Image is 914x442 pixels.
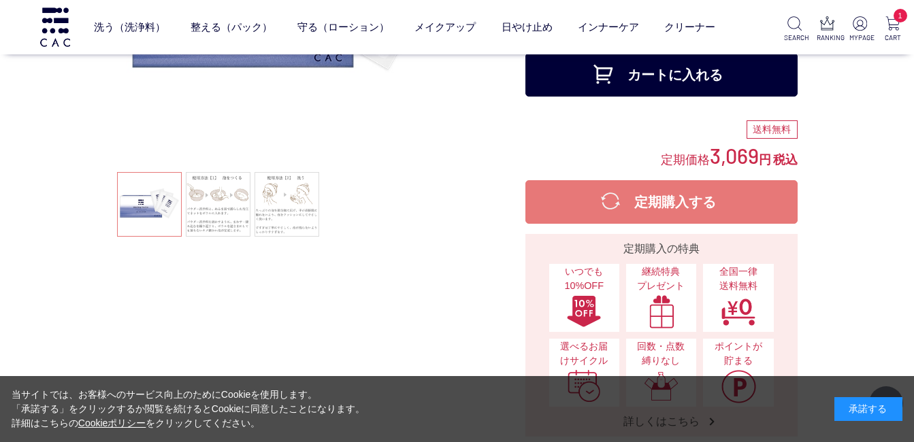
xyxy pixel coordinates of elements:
a: クリーナー [664,9,715,45]
img: 継続特典プレゼント [644,294,679,328]
a: インナーケア [578,9,639,45]
a: SEARCH [784,16,805,43]
a: 1 CART [882,16,903,43]
a: 守る（ローション） [297,9,389,45]
p: CART [882,33,903,43]
img: 選べるお届けサイクル [566,369,602,403]
span: 選べるお届けサイクル [556,339,613,369]
div: 承諾する [834,397,902,421]
span: 3,069 [710,143,759,168]
span: 継続特典 プレゼント [633,265,689,294]
a: Cookieポリシー [78,418,146,428]
div: 当サイトでは、お客様へのサービス向上のためにCookieを使用します。 「承諾する」をクリックするか閲覧を続けるとCookieに同意したことになります。 詳細はこちらの をクリックしてください。 [12,388,365,430]
button: カートに入れる [525,53,798,97]
img: いつでも10%OFF [566,294,602,328]
img: ポイントが貯まる [721,369,756,403]
a: 洗う（洗浄料） [94,9,165,45]
button: 定期購入する [525,180,798,224]
img: 全国一律送料無料 [721,294,756,328]
span: 全国一律 送料無料 [710,265,766,294]
span: ポイントが貯まる [710,339,766,369]
p: SEARCH [784,33,805,43]
span: 円 [759,153,771,167]
span: 定期価格 [661,152,710,167]
span: 回数・点数縛りなし [633,339,689,369]
p: MYPAGE [849,33,870,43]
a: 整える（パック） [191,9,272,45]
span: いつでも10%OFF [556,265,613,294]
span: 1 [894,9,907,22]
a: 日やけ止め [502,9,553,45]
a: MYPAGE [849,16,870,43]
p: RANKING [817,33,838,43]
a: メイクアップ [414,9,476,45]
a: RANKING [817,16,838,43]
span: 税込 [773,153,798,167]
div: 定期購入の特典 [531,241,792,257]
div: 送料無料 [747,120,798,139]
a: 定期購入の特典 いつでも10%OFFいつでも10%OFF 継続特典プレゼント継続特典プレゼント 全国一律送料無料全国一律送料無料 選べるお届けサイクル選べるお届けサイクル 回数・点数縛りなし回数... [525,234,798,437]
img: logo [38,7,72,46]
img: 回数・点数縛りなし [644,369,679,403]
